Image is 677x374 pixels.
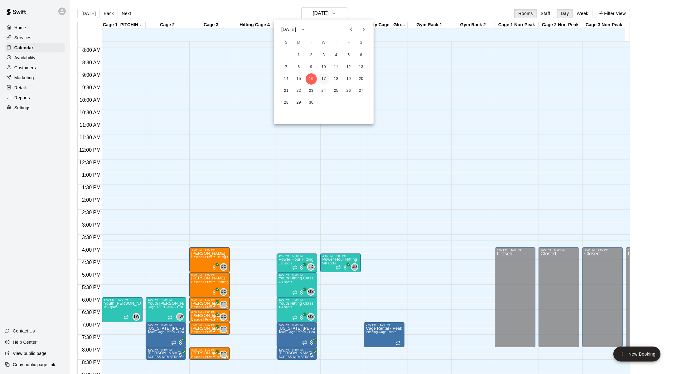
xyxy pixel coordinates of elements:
[331,85,342,96] button: 25
[355,73,367,85] button: 20
[306,50,317,61] button: 2
[306,97,317,108] button: 30
[293,62,304,73] button: 8
[343,73,354,85] button: 19
[318,73,329,85] button: 17
[331,73,342,85] button: 18
[331,37,342,49] span: Thursday
[281,26,296,33] div: [DATE]
[293,50,304,61] button: 1
[281,62,292,73] button: 7
[281,85,292,96] button: 21
[355,85,367,96] button: 27
[331,62,342,73] button: 11
[318,62,329,73] button: 10
[293,85,304,96] button: 22
[343,50,354,61] button: 5
[357,23,370,36] button: Next month
[293,73,304,85] button: 15
[343,37,354,49] span: Friday
[306,62,317,73] button: 9
[318,85,329,96] button: 24
[318,50,329,61] button: 3
[343,62,354,73] button: 12
[318,37,329,49] span: Wednesday
[281,73,292,85] button: 14
[306,37,317,49] span: Tuesday
[281,37,292,49] span: Sunday
[306,85,317,96] button: 23
[306,73,317,85] button: 16
[293,37,304,49] span: Monday
[293,97,304,108] button: 29
[281,97,292,108] button: 28
[331,50,342,61] button: 4
[355,50,367,61] button: 6
[343,85,354,96] button: 26
[298,24,308,35] button: calendar view is open, switch to year view
[345,23,357,36] button: Previous month
[355,62,367,73] button: 13
[355,37,367,49] span: Saturday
